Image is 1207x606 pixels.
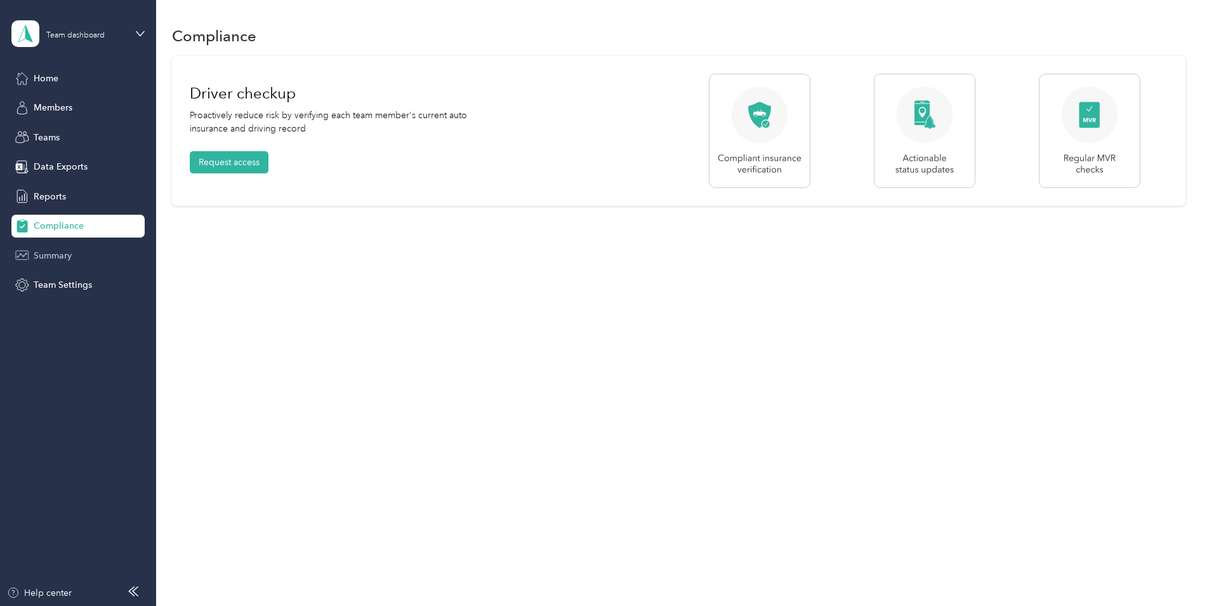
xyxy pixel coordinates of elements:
[34,278,92,292] span: Team Settings
[190,109,491,135] p: Proactively reduce risk by verifying each team member's current auto insurance and driving record
[46,32,105,39] div: Team dashboard
[34,160,88,173] span: Data Exports
[34,101,72,114] span: Members
[34,219,84,232] span: Compliance
[1039,74,1140,188] img: A clipboard with a checkmark and the letters MVR
[7,586,72,600] button: Help center
[874,74,975,188] img: A phone showing a location pin with a bell icon in front
[34,249,72,262] span: Summary
[34,131,60,144] span: Teams
[34,72,58,85] span: Home
[190,78,491,109] h1: Driver checkup
[34,190,66,203] span: Reports
[172,29,256,43] h1: Compliance
[190,151,268,173] button: Request access
[1136,535,1207,606] iframe: Everlance-gr Chat Button Frame
[709,74,810,188] img: A green sheild with a car emblem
